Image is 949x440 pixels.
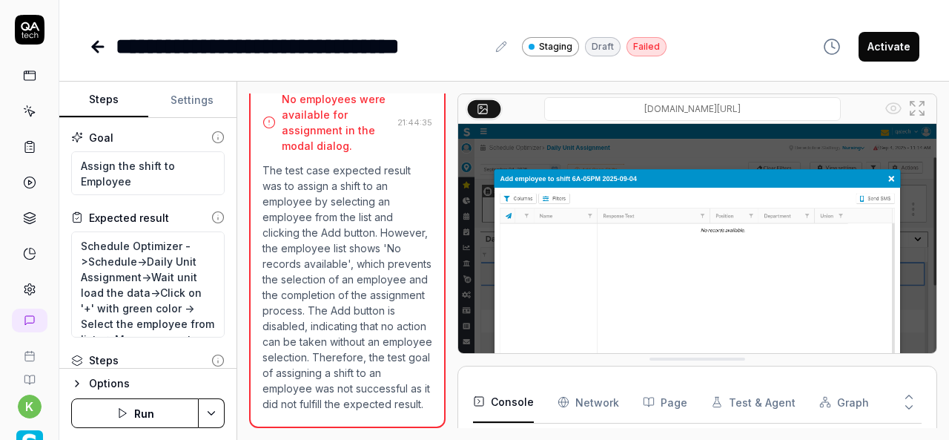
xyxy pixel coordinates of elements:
[882,96,905,120] button: Show all interative elements
[89,352,119,368] div: Steps
[148,82,237,118] button: Settings
[6,362,53,386] a: Documentation
[585,37,621,56] div: Draft
[814,32,850,62] button: View version history
[89,130,113,145] div: Goal
[6,338,53,362] a: Book a call with us
[89,210,169,226] div: Expected result
[905,96,929,120] button: Open in full screen
[558,381,619,423] button: Network
[626,37,667,56] div: Failed
[397,117,432,128] time: 21:44:35
[59,82,148,118] button: Steps
[819,381,869,423] button: Graph
[711,381,796,423] button: Test & Agent
[282,91,391,154] div: No employees were available for assignment in the modal dialog.
[18,395,42,418] button: k
[522,36,579,56] a: Staging
[859,32,919,62] button: Activate
[89,375,225,393] div: Options
[539,40,572,53] span: Staging
[71,398,199,428] button: Run
[643,381,687,423] button: Page
[262,162,432,412] p: The test case expected result was to assign a shift to an employee by selecting an employee from ...
[458,124,936,423] img: Screenshot
[71,375,225,393] button: Options
[473,381,534,423] button: Console
[12,309,47,332] a: New conversation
